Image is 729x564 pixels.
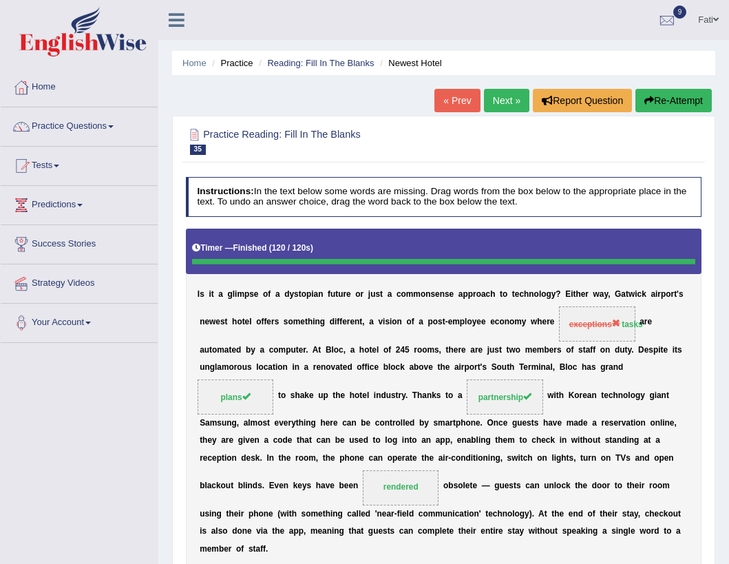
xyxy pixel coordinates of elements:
b: v [378,317,383,326]
b: l [465,317,467,326]
b: e [254,289,259,299]
b: ) [310,243,313,253]
b: o [534,289,539,299]
b: s [677,345,682,355]
b: Finished [233,243,267,253]
b: e [299,345,304,355]
b: s [247,362,252,372]
b: o [499,317,504,326]
b: b [246,345,251,355]
b: m [217,345,224,355]
b: t [225,317,228,326]
b: p [286,345,290,355]
b: t [583,345,586,355]
b: a [600,289,604,299]
b: p [306,289,311,299]
b: t [369,345,372,355]
b: e [450,289,454,299]
b: s [375,289,380,299]
b: t [380,289,383,299]
b: t [443,317,445,326]
b: n [605,345,610,355]
b: n [425,289,430,299]
b: p [428,317,433,326]
b: e [644,345,649,355]
b: 2 [396,345,401,355]
b: m [279,345,286,355]
b: t [335,289,338,299]
span: Drop target [559,306,635,342]
b: e [550,317,555,326]
b: f [268,289,271,299]
b: l [539,289,541,299]
b: t [573,289,575,299]
b: n [505,317,509,326]
b: a [388,289,392,299]
b: s [494,345,499,355]
b: h [449,345,454,355]
b: e [476,317,481,326]
b: a [458,289,463,299]
b: 4 [400,345,405,355]
span: exceptions [569,320,620,329]
b: , [439,345,441,355]
b: t [299,289,302,299]
b: m [237,289,244,299]
b: u [200,362,204,372]
b: i [313,317,315,326]
b: e [435,289,440,299]
b: l [332,345,334,355]
b: e [581,289,586,299]
b: a [470,345,475,355]
button: Re-Attempt [635,89,712,112]
b: o [433,317,438,326]
b: m [413,289,421,299]
b: g [320,317,325,326]
b: u [290,345,295,355]
b: t [359,317,362,326]
b: f [339,317,342,326]
b: g [228,289,233,299]
b: l [233,289,235,299]
b: i [311,289,313,299]
b: , [608,289,610,299]
b: a [314,289,319,299]
b: k [642,289,646,299]
b: e [454,345,458,355]
b: I [198,289,200,299]
b: s [284,317,288,326]
b: u [489,345,494,355]
b: o [516,345,520,355]
b: e [342,317,347,326]
b: f [590,345,593,355]
b: u [370,289,375,299]
b: a [651,289,655,299]
b: h [308,317,313,326]
b: m [222,362,229,372]
b: p [244,289,249,299]
b: i [571,289,573,299]
b: e [663,345,668,355]
b: c [397,289,401,299]
b: g [546,289,551,299]
b: o [422,345,427,355]
b: r [458,345,461,355]
b: o [392,317,397,326]
b: A [313,345,319,355]
b: - [445,317,448,326]
h4: In the text below some words are missing. Drag words from the box below to the appropriate place ... [186,177,702,216]
b: l [215,362,217,372]
b: u [338,289,343,299]
b: g [210,362,215,372]
b: B [326,345,332,355]
b: o [334,345,339,355]
b: u [330,289,335,299]
b: o [383,345,388,355]
b: o [256,317,261,326]
b: s [294,289,299,299]
b: r [657,289,661,299]
b: e [542,317,547,326]
b: c [339,345,344,355]
b: d [236,345,241,355]
b: ? [556,289,560,299]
